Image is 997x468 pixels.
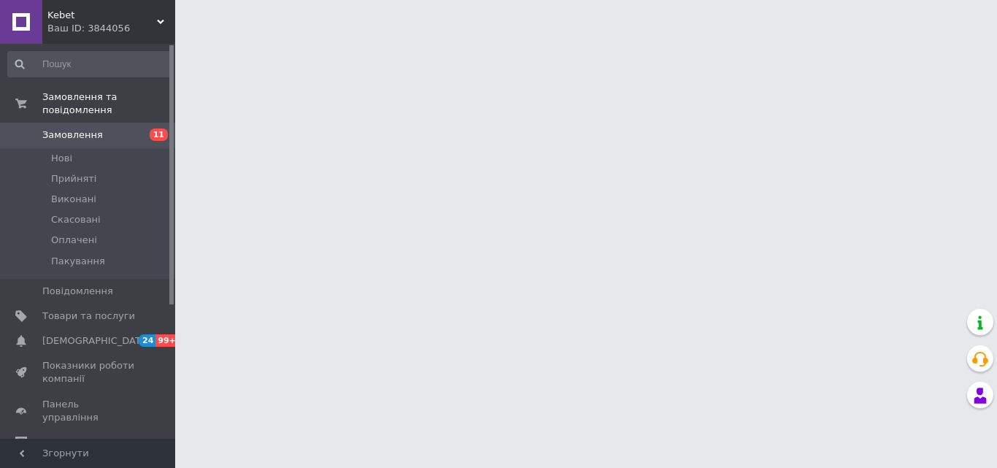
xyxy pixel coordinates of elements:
span: 99+ [155,334,180,347]
span: Пакування [51,255,105,268]
span: Прийняті [51,172,96,185]
span: [DEMOGRAPHIC_DATA] [42,334,150,348]
div: Ваш ID: 3844056 [47,22,175,35]
span: Відгуки [42,436,80,449]
span: 24 [139,334,155,347]
span: Повідомлення [42,285,113,298]
span: Показники роботи компанії [42,359,135,385]
input: Пошук [7,51,172,77]
span: Замовлення [42,128,103,142]
span: Замовлення та повідомлення [42,91,175,117]
span: Виконані [51,193,96,206]
span: Панель управління [42,398,135,424]
span: 11 [150,128,168,141]
span: Оплачені [51,234,97,247]
span: Kebet [47,9,157,22]
span: Скасовані [51,213,101,226]
span: Нові [51,152,72,165]
span: Товари та послуги [42,310,135,323]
